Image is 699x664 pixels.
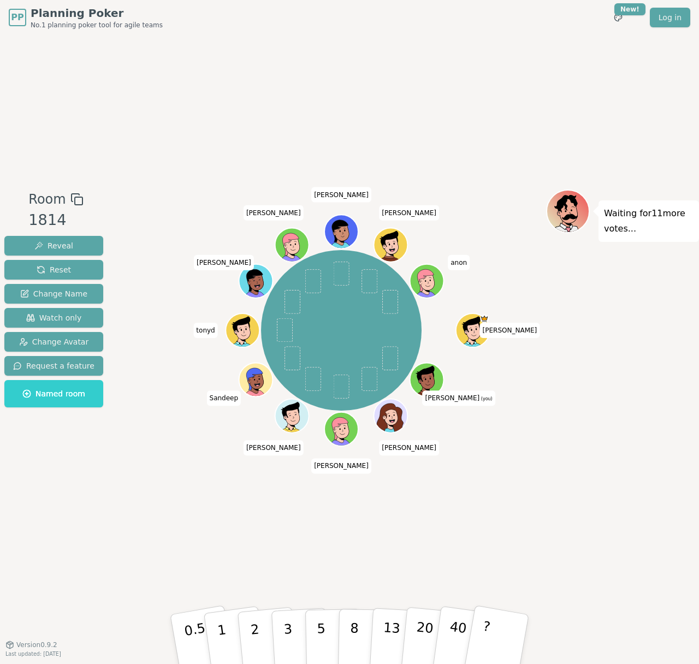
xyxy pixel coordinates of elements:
button: Reset [4,260,103,280]
span: Click to change your name [193,323,217,338]
span: Watch only [26,312,82,323]
p: Waiting for 11 more votes... [604,206,694,236]
span: Rob is the host [480,315,488,323]
span: Click to change your name [244,440,304,455]
span: Version 0.9.2 [16,641,57,649]
button: Request a feature [4,356,103,376]
span: Request a feature [13,360,94,371]
div: 1814 [28,209,83,232]
span: Reveal [34,240,73,251]
span: Click to change your name [311,187,371,202]
span: Reset [37,264,71,275]
span: Click to change your name [244,205,304,221]
span: Click to change your name [207,390,241,406]
span: Click to change your name [423,390,495,406]
span: (you) [479,396,493,401]
div: New! [614,3,645,15]
span: Click to change your name [194,255,254,270]
span: Click to change your name [480,323,540,338]
span: Change Avatar [19,336,89,347]
button: New! [608,8,628,27]
button: Watch only [4,308,103,328]
span: Last updated: [DATE] [5,651,61,657]
span: Click to change your name [379,440,439,455]
span: Named room [22,388,85,399]
span: Click to change your name [448,255,470,270]
span: No.1 planning poker tool for agile teams [31,21,163,29]
span: Click to change your name [311,458,371,473]
button: Version0.9.2 [5,641,57,649]
button: Change Avatar [4,332,103,352]
span: Click to change your name [379,205,439,221]
button: Reveal [4,236,103,256]
button: Change Name [4,284,103,304]
span: Planning Poker [31,5,163,21]
button: Named room [4,380,103,407]
span: Change Name [20,288,87,299]
a: Log in [650,8,690,27]
span: PP [11,11,23,24]
button: Click to change your avatar [411,364,443,395]
a: PPPlanning PokerNo.1 planning poker tool for agile teams [9,5,163,29]
span: Room [28,189,66,209]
